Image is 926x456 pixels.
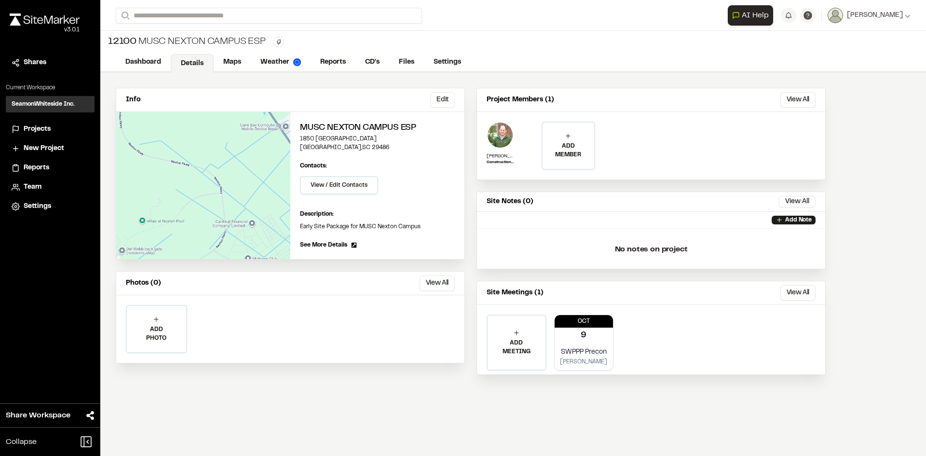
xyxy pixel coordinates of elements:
[126,95,140,105] p: Info
[6,436,37,448] span: Collapse
[108,35,266,49] div: MUSC Nexton Campus ESP
[742,10,769,21] span: AI Help
[847,10,903,21] span: [PERSON_NAME]
[171,54,214,72] a: Details
[214,53,251,71] a: Maps
[389,53,424,71] a: Files
[12,100,75,109] h3: SeamonWhiteside Inc.
[24,163,49,173] span: Reports
[12,124,89,135] a: Projects
[24,57,46,68] span: Shares
[300,210,455,219] p: Description:
[780,92,816,108] button: View All
[24,143,64,154] span: New Project
[487,196,533,207] p: Site Notes (0)
[487,288,544,298] p: Site Meetings (1)
[10,26,80,34] div: Oh geez...please don't...
[108,35,136,49] span: 12100
[251,53,311,71] a: Weather
[785,216,812,224] p: Add Note
[488,339,545,356] p: ADD MEETING
[780,285,816,301] button: View All
[300,241,347,249] span: See More Details
[828,8,843,23] img: User
[485,234,817,265] p: No notes on project
[24,201,51,212] span: Settings
[728,5,777,26] div: Open AI Assistant
[300,122,455,135] h2: MUSC Nexton Campus ESP
[6,410,70,421] span: Share Workspace
[828,8,911,23] button: [PERSON_NAME]
[555,317,613,326] p: Oct
[127,325,186,343] p: ADD PHOTO
[273,37,284,47] button: Edit Tags
[420,276,455,291] button: View All
[311,53,355,71] a: Reports
[12,143,89,154] a: New Project
[24,124,51,135] span: Projects
[293,58,301,66] img: precipai.png
[728,5,773,26] button: Open AI Assistant
[487,95,554,105] p: Project Members (1)
[300,135,455,143] p: 1850 [GEOGRAPHIC_DATA]
[6,83,95,92] p: Current Workspace
[355,53,389,71] a: CD's
[558,358,610,366] p: [PERSON_NAME]
[300,222,455,231] p: Early Site Package for MUSC Nexton Campus
[12,163,89,173] a: Reports
[300,162,327,170] p: Contacts:
[487,152,514,160] p: [PERSON_NAME]
[300,143,455,152] p: [GEOGRAPHIC_DATA] , SC 29486
[12,201,89,212] a: Settings
[126,278,161,289] p: Photos (0)
[581,329,586,342] p: 9
[24,182,41,193] span: Team
[543,142,594,159] p: ADD MEMBER
[487,160,514,166] p: Construction Admin Team Leader
[116,8,133,24] button: Search
[558,347,610,358] p: SWPPP Precon
[300,176,378,194] button: View / Edit Contacts
[779,196,816,207] button: View All
[12,57,89,68] a: Shares
[12,182,89,193] a: Team
[424,53,471,71] a: Settings
[487,122,514,149] img: Wayne Lee
[116,53,171,71] a: Dashboard
[430,92,455,108] button: Edit
[10,14,80,26] img: rebrand.png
